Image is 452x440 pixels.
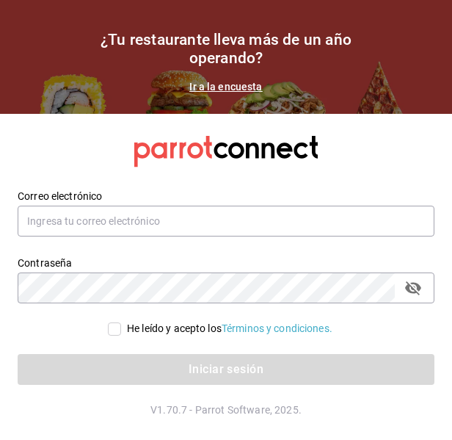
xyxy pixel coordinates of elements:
a: Términos y condiciones. [222,322,332,334]
input: Ingresa tu correo electrónico [18,206,434,237]
a: Ir a la encuesta [189,81,262,93]
button: passwordField [401,275,426,300]
p: V1.70.7 - Parrot Software, 2025. [18,403,434,417]
label: Correo electrónico [18,191,434,201]
label: Contraseña [18,258,434,268]
h1: ¿Tu restaurante lleva más de un año operando? [79,31,373,68]
div: He leído y acepto los [127,321,332,336]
